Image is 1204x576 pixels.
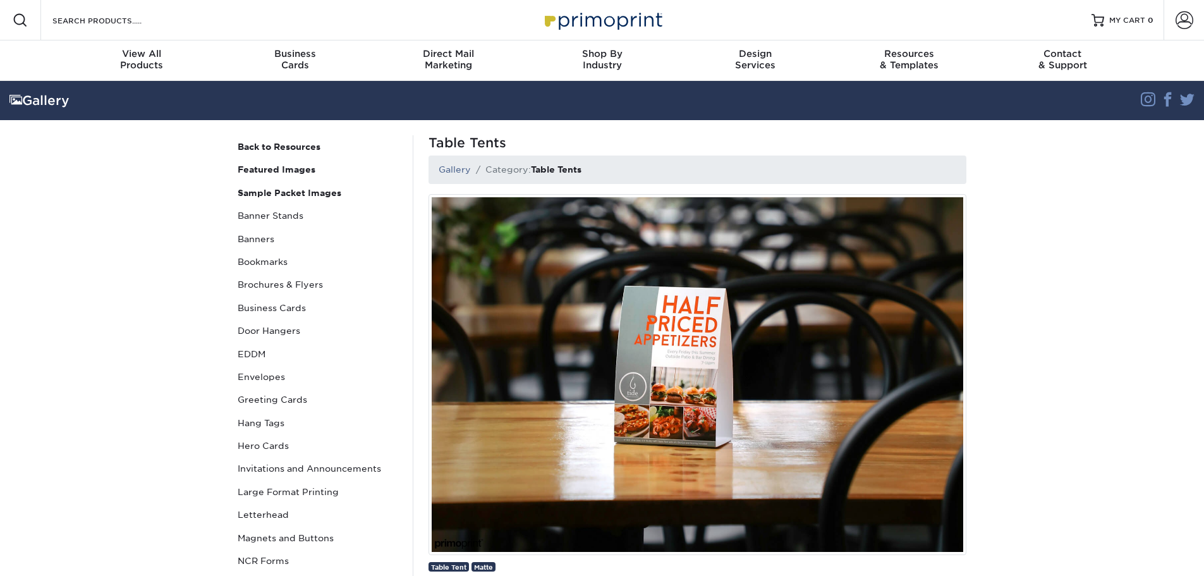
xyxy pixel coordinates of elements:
span: Resources [832,48,986,59]
a: Invitations and Announcements [233,457,403,480]
div: Cards [218,48,372,71]
a: Resources& Templates [832,40,986,81]
img: Primoprint [539,6,666,34]
strong: Featured Images [238,164,315,175]
a: Contact& Support [986,40,1140,81]
a: Back to Resources [233,135,403,158]
a: Large Format Printing [233,481,403,503]
div: Products [65,48,219,71]
a: DesignServices [679,40,832,81]
a: Brochures & Flyers [233,273,403,296]
a: View AllProducts [65,40,219,81]
div: & Templates [832,48,986,71]
span: Business [218,48,372,59]
a: Banner Stands [233,204,403,227]
a: Envelopes [233,365,403,388]
span: MY CART [1109,15,1145,26]
span: Direct Mail [372,48,525,59]
span: Matte [474,563,493,571]
a: Business Cards [233,297,403,319]
span: Shop By [525,48,679,59]
a: Hang Tags [233,412,403,434]
div: Marketing [372,48,525,71]
a: Door Hangers [233,319,403,342]
img: Matte Table Tent for a Restaurant [429,194,966,555]
a: Greeting Cards [233,388,403,411]
a: Magnets and Buttons [233,527,403,549]
span: Contact [986,48,1140,59]
a: Shop ByIndustry [525,40,679,81]
span: Design [679,48,832,59]
input: SEARCH PRODUCTS..... [51,13,174,28]
span: Table Tent [431,563,466,571]
a: EDDM [233,343,403,365]
a: BusinessCards [218,40,372,81]
span: 0 [1148,16,1153,25]
a: Hero Cards [233,434,403,457]
div: Services [679,48,832,71]
div: Industry [525,48,679,71]
strong: Table Tents [531,164,581,175]
a: Gallery [439,164,471,175]
span: View All [65,48,219,59]
li: Category: [471,163,581,176]
div: & Support [986,48,1140,71]
a: Bookmarks [233,250,403,273]
strong: Sample Packet Images [238,188,341,198]
a: Letterhead [233,503,403,526]
a: Direct MailMarketing [372,40,525,81]
h1: Table Tents [429,135,966,150]
a: Table Tent [429,562,469,572]
a: Featured Images [233,158,403,181]
a: Matte [471,562,496,572]
a: Sample Packet Images [233,181,403,204]
a: NCR Forms [233,549,403,572]
a: Banners [233,228,403,250]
